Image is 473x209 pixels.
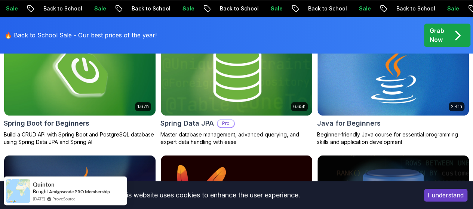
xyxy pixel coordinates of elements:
a: Spring Data JPA card6.65hNEWSpring Data JPAProMaster database management, advanced querying, and ... [160,30,313,146]
p: Sale [175,5,199,12]
img: Spring Boot for Beginners card [4,31,156,116]
p: Master database management, advanced querying, and expert data handling with ease [160,131,313,146]
p: Build a CRUD API with Spring Boot and PostgreSQL database using Spring Data JPA and Spring AI [4,131,156,146]
h2: Spring Data JPA [160,118,214,129]
p: Sale [264,5,288,12]
p: Back to School [301,5,352,12]
img: Spring Data JPA card [161,31,312,116]
p: 2.41h [451,104,462,110]
p: Back to School [125,5,175,12]
a: ProveSource [52,196,76,202]
span: Quinton [33,181,55,188]
p: Back to School [389,5,440,12]
p: Sale [87,5,111,12]
div: This website uses cookies to enhance the user experience. [6,187,413,203]
p: Back to School [213,5,264,12]
p: 1.67h [137,104,149,110]
p: 6.65h [293,104,305,110]
h2: Java for Beginners [317,118,381,129]
a: Spring Boot for Beginners card1.67hNEWSpring Boot for BeginnersBuild a CRUD API with Spring Boot ... [4,30,156,146]
p: 🔥 Back to School Sale - Our best prices of the year! [4,31,157,40]
p: Sale [352,5,376,12]
span: Bought [33,188,48,194]
p: Pro [218,120,234,127]
p: Grab Now [430,26,444,44]
img: Java for Beginners card [317,31,469,116]
img: provesource social proof notification image [6,179,30,203]
span: [DATE] [33,196,45,202]
a: Amigoscode PRO Membership [49,188,110,195]
a: Java for Beginners card2.41hJava for BeginnersBeginner-friendly Java course for essential program... [317,30,469,146]
p: Back to School [36,5,87,12]
p: Beginner-friendly Java course for essential programming skills and application development [317,131,469,146]
p: Sale [440,5,464,12]
button: Accept cookies [424,189,467,202]
h2: Spring Boot for Beginners [4,118,89,129]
